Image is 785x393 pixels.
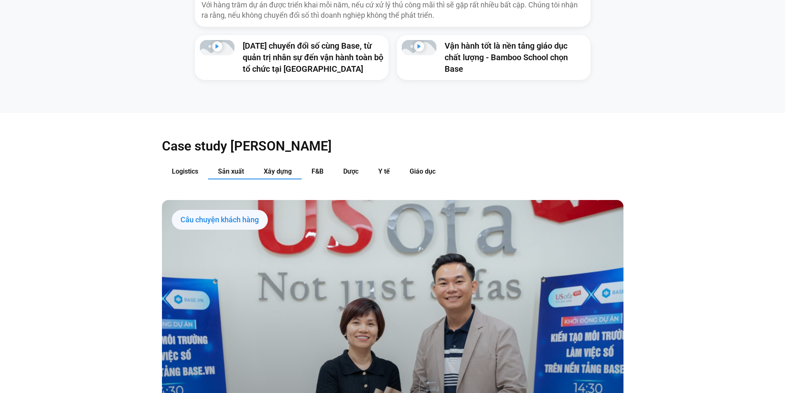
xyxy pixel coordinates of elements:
[343,167,359,175] span: Dược
[212,41,222,54] div: Phát video
[445,41,568,74] a: Vận hành tốt là nền tảng giáo dục chất lượng - Bamboo School chọn Base
[312,167,323,175] span: F&B
[162,138,623,154] h2: Case study [PERSON_NAME]
[264,167,292,175] span: Xây dựng
[218,167,244,175] span: Sản xuất
[243,41,383,74] a: [DATE] chuyển đổi số cùng Base, từ quản trị nhân sự đến vận hành toàn bộ tổ chức tại [GEOGRAPHIC_...
[172,210,268,230] div: Câu chuyện khách hàng
[414,41,424,54] div: Phát video
[410,167,436,175] span: Giáo dục
[378,167,390,175] span: Y tế
[172,167,198,175] span: Logistics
